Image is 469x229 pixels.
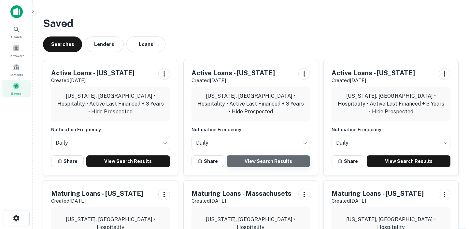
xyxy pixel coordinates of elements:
[51,77,135,84] p: Created [DATE]
[332,197,424,205] p: Created [DATE]
[192,197,291,205] p: Created [DATE]
[197,92,305,116] p: [US_STATE], [GEOGRAPHIC_DATA] • Hospitality • Active Last Financed + 3 Years • Hide Prospected
[337,92,445,116] p: [US_STATE], [GEOGRAPHIC_DATA] • Hospitality • Active Last Financed + 3 Years • Hide Prospected
[51,134,170,152] div: Without label
[10,72,23,77] span: Contacts
[8,53,24,58] span: Borrowers
[86,155,170,167] a: View Search Results
[192,189,291,198] h5: Maturing Loans - Massachusets
[332,68,415,78] h5: Active Loans - [US_STATE]
[10,5,23,18] img: capitalize-icon.png
[2,42,31,60] a: Borrowers
[85,36,124,52] button: Lenders
[56,92,165,116] p: [US_STATE], [GEOGRAPHIC_DATA] • Hospitality • Active Last Financed + 3 Years • Hide Prospected
[192,126,310,133] h6: Notfication Frequency
[11,34,22,39] span: Search
[51,126,170,133] h6: Notfication Frequency
[2,23,31,41] a: Search
[227,155,310,167] a: View Search Results
[2,80,31,97] a: Saved
[332,134,450,152] div: Without label
[51,155,84,167] button: Share
[51,197,143,205] p: Created [DATE]
[332,189,424,198] h5: Maturing Loans - [US_STATE]
[43,36,82,52] button: Searches
[192,77,275,84] p: Created [DATE]
[51,189,143,198] h5: Maturing Loans - [US_STATE]
[332,155,364,167] button: Share
[192,155,224,167] button: Share
[192,68,275,78] h5: Active Loans - [US_STATE]
[192,134,310,152] div: Without label
[51,68,135,78] h5: Active Loans - [US_STATE]
[436,177,469,208] iframe: Chat Widget
[367,155,450,167] a: View Search Results
[126,36,165,52] button: Loans
[2,61,31,79] a: Contacts
[332,77,415,84] p: Created [DATE]
[43,16,459,31] h3: Saved
[11,91,21,96] span: Saved
[332,126,450,133] h6: Notfication Frequency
